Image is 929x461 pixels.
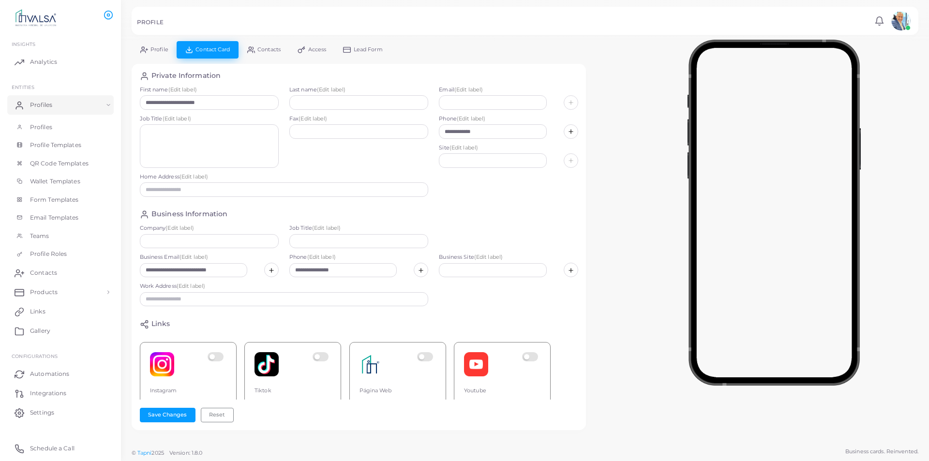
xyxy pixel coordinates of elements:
img: logo [9,9,62,27]
span: Configurations [12,353,58,359]
a: Email Templates [7,208,114,227]
span: Contacts [257,47,281,52]
a: Integrations [7,384,114,403]
div: Página Web [360,387,436,395]
span: Version: 1.8.0 [169,449,203,456]
div: Instagram [150,387,226,395]
span: Email Templates [30,213,79,222]
button: Reset [201,408,234,422]
label: Home Address [140,173,429,181]
a: Profile Templates [7,136,114,154]
a: Schedule a Call [7,439,114,458]
span: Profile [150,47,168,52]
span: ENTITIES [12,84,34,90]
h5: PROFILE [137,19,164,26]
img: 9fk3w6G974fjNl3gX7t9bOUidVz2nU4k-1721851587600.png [360,352,384,376]
span: (Edit label) [454,86,483,93]
span: (Edit label) [180,173,208,180]
span: Profiles [30,101,52,109]
span: Integrations [30,389,66,398]
a: Profiles [7,118,114,136]
span: (Edit label) [457,115,485,122]
a: QR Code Templates [7,154,114,173]
label: Fax [289,115,428,123]
label: Site [439,144,578,152]
span: 2025 [151,449,164,457]
label: Business Site [439,253,578,261]
label: Job Title [289,224,428,232]
img: phone-mock.b55596b7.png [687,40,861,386]
span: © [132,449,202,457]
a: Contacts [7,263,114,283]
span: (Edit label) [177,283,205,289]
img: tiktok.png [255,352,279,376]
span: Schedule a Call [30,444,75,453]
button: Save Changes [140,408,195,422]
span: (Edit label) [307,253,336,260]
a: Automations [7,364,114,384]
div: Tiktok [255,387,331,395]
span: Contact Card [195,47,230,52]
span: Profiles [30,123,52,132]
span: (Edit label) [180,253,208,260]
span: Access [308,47,327,52]
label: Work Address [140,283,429,290]
img: youtube.png [464,352,488,376]
label: Phone [439,115,578,123]
label: Business Email [140,253,279,261]
a: Gallery [7,321,114,341]
span: (Edit label) [317,86,345,93]
h4: Private Information [151,72,221,81]
a: avatar [888,11,913,30]
a: Links [7,302,114,321]
label: Last name [289,86,428,94]
span: INSIGHTS [12,41,35,47]
span: Contacts [30,268,57,277]
span: Teams [30,232,49,240]
h4: Links [151,320,170,329]
span: (Edit label) [312,224,341,231]
span: (Edit label) [450,144,478,151]
div: Youtube [464,387,540,395]
span: Automations [30,370,69,378]
span: Gallery [30,327,50,335]
span: (Edit label) [165,224,194,231]
span: Business cards. Reinvented. [845,447,918,456]
a: Analytics [7,52,114,72]
span: Links [30,307,45,316]
span: Profile Roles [30,250,67,258]
a: Form Templates [7,191,114,209]
a: Settings [7,403,114,422]
span: Products [30,288,58,297]
span: QR Code Templates [30,159,89,168]
span: (Edit label) [168,86,197,93]
span: (Edit label) [299,115,327,122]
h4: Business Information [151,210,227,219]
a: Tapni [137,449,152,456]
span: Lead Form [354,47,383,52]
span: (Edit label) [163,115,191,122]
span: Form Templates [30,195,79,204]
span: Profile Templates [30,141,81,149]
span: Settings [30,408,54,417]
label: First name [140,86,279,94]
img: instagram.png [150,352,174,376]
a: Profiles [7,95,114,115]
span: Analytics [30,58,57,66]
a: Products [7,283,114,302]
img: avatar [891,11,911,30]
a: Profile Roles [7,245,114,263]
label: Job Title [140,115,279,123]
span: Wallet Templates [30,177,80,186]
label: Phone [289,253,428,261]
span: (Edit label) [474,253,503,260]
a: Teams [7,227,114,245]
a: Wallet Templates [7,172,114,191]
label: Email [439,86,578,94]
label: Company [140,224,279,232]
